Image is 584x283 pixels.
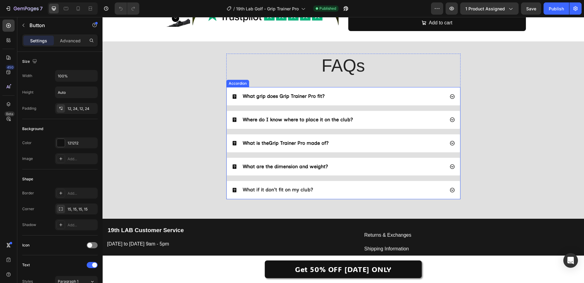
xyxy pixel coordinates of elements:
span: Published [319,6,336,11]
strong: 19th LAB Customer Service [5,210,81,216]
div: 12, 24, 12, 24 [68,106,96,111]
span: What are the dimension and weight? [140,147,225,152]
span: Grip Trainer Pro made of? [166,123,226,129]
div: Publish [549,5,564,12]
div: Width [22,73,32,79]
a: Shipping Information [262,228,307,236]
div: 121212 [68,140,96,146]
button: Save [521,2,541,15]
div: Color [22,140,32,146]
div: Padding [22,106,36,111]
a: [EMAIL_ADDRESS][DOMAIN_NAME] [5,236,87,245]
p: Get 50% OFF [DATE] ONLY [193,247,289,257]
div: Accordion [125,64,145,69]
div: Undo/Redo [115,2,139,15]
div: Icon [22,242,30,248]
div: Add... [68,222,96,228]
div: Beta [5,111,15,116]
input: Auto [55,87,97,98]
span: / [233,5,235,12]
div: Open Intercom Messenger [563,253,578,268]
p: Advanced [60,37,81,44]
button: Publish [544,2,569,15]
a: Returns & Exchanges [262,214,309,223]
span: What is the [140,123,166,129]
div: Size [22,58,38,66]
div: Add... [68,156,96,162]
p: 7 [40,5,43,12]
div: 15, 15, 15, 15 [68,207,96,212]
span: Where do I know where to place it on the club? [140,100,250,105]
div: Shadow [22,222,36,228]
span: Save [526,6,536,11]
div: Border [22,190,34,196]
div: Add to cart [326,2,350,10]
button: 1 product assigned [460,2,519,15]
p: Settings [30,37,47,44]
input: Auto [55,70,97,81]
a: Get 50% OFF [DATE] ONLY [162,243,319,261]
iframe: Design area [103,17,584,283]
div: Height [22,90,33,95]
span: [DATE] to [DATE] 9am - 5pm [5,224,67,229]
div: Shape [22,176,33,182]
a: [DATE] to [DATE] 9am - 5pm [5,223,67,232]
div: Add... [68,191,96,196]
div: Text [22,262,30,268]
h2: FAQs [124,37,358,60]
div: Background [22,126,43,132]
span: 19th Lab Golf - Grip Trainer Pro [236,5,299,12]
div: Image [22,156,33,161]
strong: What grip does Grip Trainer Pro fit? [140,76,222,82]
button: 7 [2,2,45,15]
div: Corner [22,206,34,212]
div: 450 [6,65,15,70]
p: Button [30,22,81,29]
span: 1 product assigned [465,5,505,12]
strong: What if it don't fit on my club? [140,170,210,175]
